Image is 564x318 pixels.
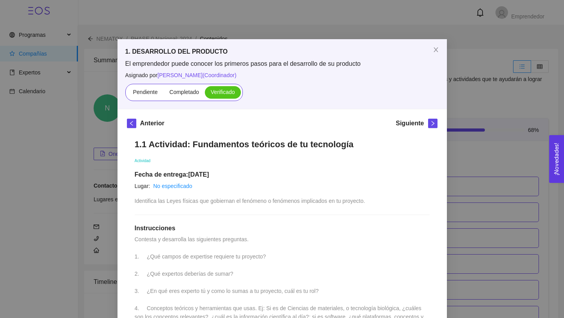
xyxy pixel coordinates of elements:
span: Completado [170,89,199,95]
h5: Siguiente [396,119,424,128]
span: [PERSON_NAME] ( Coordinador ) [157,72,237,78]
button: left [127,119,136,128]
span: Verificado [211,89,235,95]
span: left [127,121,136,126]
h1: Fecha de entrega: [DATE] [135,171,430,179]
h5: 1. DESARROLLO DEL PRODUCTO [125,47,439,56]
span: close [433,47,439,53]
h1: Instrucciones [135,224,430,232]
span: El emprendedor puede conocer los primeros pasos para el desarrollo de su producto [125,60,439,68]
span: Actividad [135,159,151,163]
span: Identifica las Leyes físicas que gobiernan el fenómeno o fenómenos implicados en tu proyecto. [135,198,365,204]
button: Open Feedback Widget [549,135,564,183]
span: Pendiente [133,89,157,95]
h1: 1.1 Actividad: Fundamentos teóricos de tu tecnología [135,139,430,150]
button: right [428,119,437,128]
span: right [428,121,437,126]
button: Close [425,39,447,61]
span: Asignado por [125,71,439,79]
article: Lugar: [135,182,150,190]
h5: Anterior [140,119,164,128]
a: No especificado [153,183,192,189]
